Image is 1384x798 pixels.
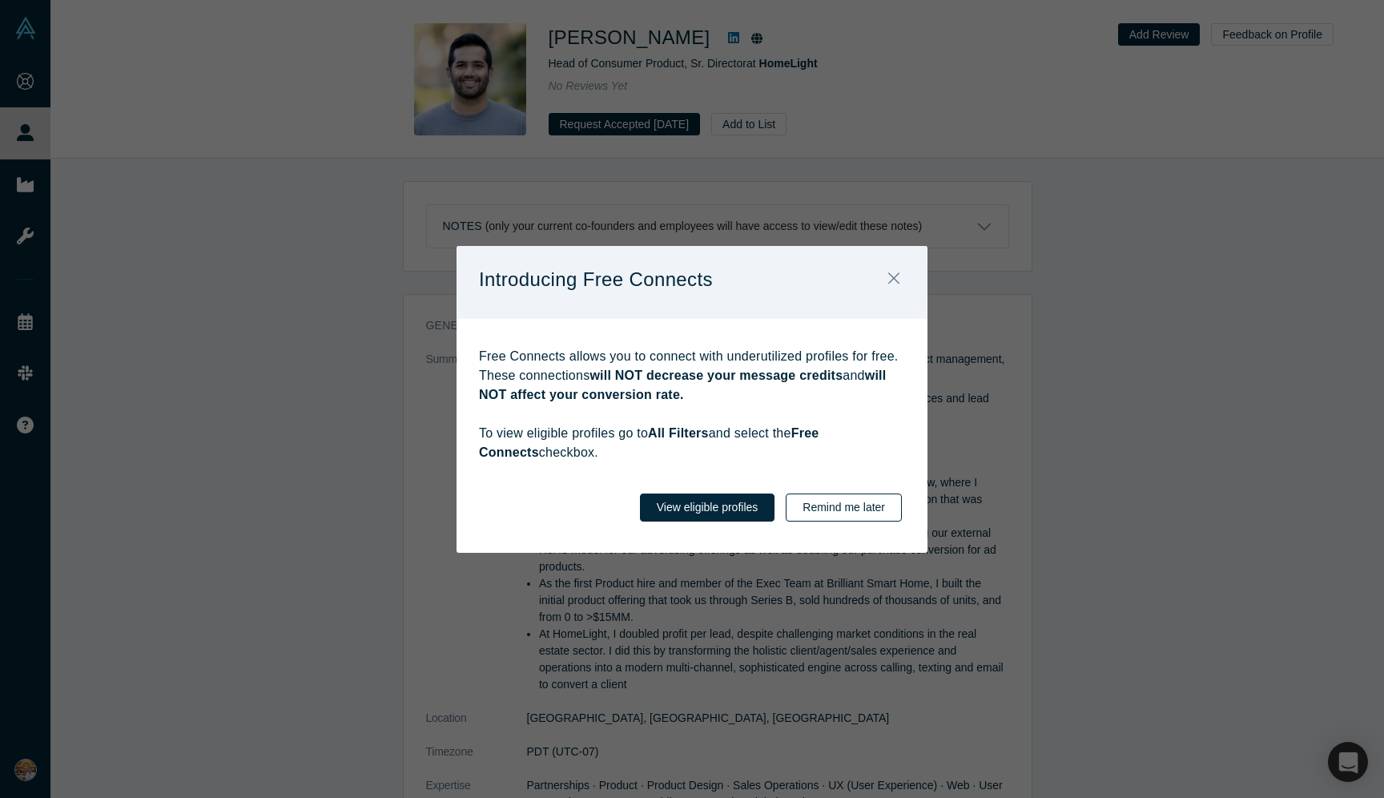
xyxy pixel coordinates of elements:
[786,494,902,522] button: Remind me later
[640,494,775,522] button: View eligible profiles
[877,263,911,297] button: Close
[589,369,843,382] strong: will NOT decrease your message credits
[479,426,819,459] strong: Free Connects
[648,426,709,440] strong: All Filters
[479,369,887,401] strong: will NOT affect your conversion rate.
[479,347,905,462] p: Free Connects allows you to connect with underutilized profiles for free. These connections and T...
[479,263,713,296] p: Introducing Free Connects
